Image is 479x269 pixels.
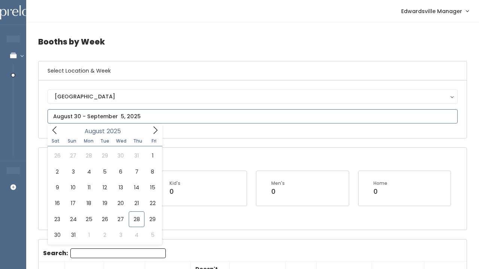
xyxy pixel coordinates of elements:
span: August 19, 2025 [97,195,113,211]
span: August 12, 2025 [97,180,113,195]
span: August 17, 2025 [65,195,81,211]
span: August 22, 2025 [144,195,160,211]
span: July 30, 2025 [113,148,129,163]
span: August 31, 2025 [65,227,81,243]
span: August 3, 2025 [65,164,81,180]
span: September 3, 2025 [113,227,129,243]
span: Fri [146,139,162,143]
div: Kid's [170,180,180,187]
div: [GEOGRAPHIC_DATA] [55,92,451,101]
span: July 27, 2025 [65,148,81,163]
span: August 14, 2025 [129,180,144,195]
span: August 10, 2025 [65,180,81,195]
span: August [85,128,105,134]
span: August 28, 2025 [129,211,144,227]
div: 0 [271,187,285,196]
span: August 29, 2025 [144,211,160,227]
span: August 9, 2025 [49,180,65,195]
input: Search: [70,248,166,258]
span: August 7, 2025 [129,164,144,180]
span: August 2, 2025 [49,164,65,180]
span: August 16, 2025 [49,195,65,211]
div: 0 [170,187,180,196]
span: Sat [48,139,64,143]
span: August 27, 2025 [113,211,129,227]
a: Edwardsville Manager [394,3,476,19]
span: July 28, 2025 [81,148,97,163]
span: August 8, 2025 [144,164,160,180]
span: September 5, 2025 [144,227,160,243]
span: August 4, 2025 [81,164,97,180]
span: August 13, 2025 [113,180,129,195]
input: August 30 - September 5, 2025 [48,109,458,123]
span: August 18, 2025 [81,195,97,211]
div: Men's [271,180,285,187]
span: August 6, 2025 [113,164,129,180]
span: August 1, 2025 [144,148,160,163]
span: Thu [129,139,146,143]
span: Sun [64,139,80,143]
h4: Booths by Week [38,31,467,52]
span: August 25, 2025 [81,211,97,227]
span: July 29, 2025 [97,148,113,163]
span: Edwardsville Manager [401,7,462,15]
span: September 1, 2025 [81,227,97,243]
span: Mon [80,139,97,143]
span: August 15, 2025 [144,180,160,195]
input: Year [105,126,127,136]
div: Home [373,180,387,187]
span: August 23, 2025 [49,211,65,227]
span: July 31, 2025 [129,148,144,163]
button: [GEOGRAPHIC_DATA] [48,89,458,104]
span: August 24, 2025 [65,211,81,227]
span: August 20, 2025 [113,195,129,211]
h6: Select Location & Week [39,61,467,80]
span: September 4, 2025 [129,227,144,243]
label: Search: [43,248,166,258]
span: August 30, 2025 [49,227,65,243]
span: Wed [113,139,129,143]
span: Tue [97,139,113,143]
span: August 5, 2025 [97,164,113,180]
span: August 21, 2025 [129,195,144,211]
div: 0 [373,187,387,196]
span: August 11, 2025 [81,180,97,195]
span: September 2, 2025 [97,227,113,243]
span: August 26, 2025 [97,211,113,227]
span: July 26, 2025 [49,148,65,163]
